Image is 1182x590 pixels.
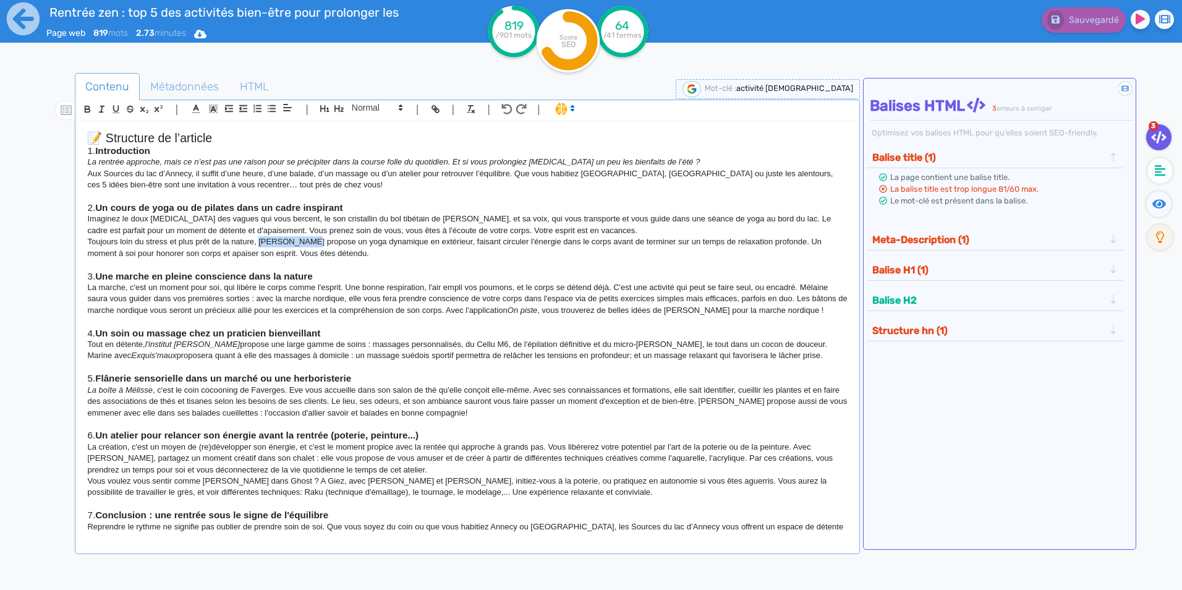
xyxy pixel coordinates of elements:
[136,28,155,38] b: 2.73
[869,290,1108,310] button: Balise H2
[229,73,279,101] a: HTML
[869,260,1121,280] div: Balise H1 (1)
[87,521,847,544] p: Reprendre le rythme ne signifie pas oublier de prendre soin de soi. Que vous soyez du coin ou que...
[736,83,853,93] span: activité [DEMOGRAPHIC_DATA]
[997,105,1052,113] span: erreurs à corriger
[87,430,847,441] h3: 6.
[95,510,328,520] strong: Conclusion : une rentrée sous le signe de l'équilibre
[87,145,847,156] h3: 1.
[87,510,847,521] h3: 7.
[87,282,847,316] p: La marche, c'est un moment pour soi, qui libère le corps comme l'esprit. Une bonne respiration, l...
[46,28,85,38] span: Page web
[95,328,320,338] strong: Un soin ou massage chez un praticien bienveillant
[561,40,576,49] tspan: SEO
[131,351,176,360] em: Exquis'maux
[87,236,847,259] p: Toujours loin du stress et plus prêt de la nature, [PERSON_NAME] propose un yoga dynamique en ext...
[869,229,1121,250] div: Meta-Description (1)
[870,127,1133,139] div: Optimisez vos balises HTML pour qu’elles soient SEO-friendly.
[95,271,313,281] strong: Une marche en pleine conscience dans la nature
[870,97,1133,115] h4: Balises HTML
[603,31,642,40] tspan: /41 termes
[75,73,140,101] a: Contenu
[496,31,532,40] tspan: /901 mots
[869,147,1108,168] button: Balise title (1)
[869,229,1108,250] button: Meta-Description (1)
[75,70,139,103] span: Contenu
[87,339,847,350] p: Tout en détente, propose une large gamme de soins : massages personnalisés, du Cellu M6, de l'épi...
[95,202,342,213] strong: Un cours de yoga ou de pilates dans un cadre inspirant
[890,173,1010,182] span: La page contient une balise title.
[95,145,150,156] strong: Introduction
[95,373,351,383] strong: Flânerie sensorielle dans un marché ou une herboristerie
[537,101,540,118] span: |
[559,33,577,41] tspan: Score
[136,28,186,38] span: minutes
[869,147,1121,168] div: Balise title (1)
[87,476,847,498] p: Vous voulez vous sentir comme [PERSON_NAME] dans Ghost ? A Giez, avec [PERSON_NAME] et [PERSON_NA...
[452,101,455,118] span: |
[416,101,419,118] span: |
[87,385,153,395] em: La boîte à Mélisse
[279,100,296,115] span: Aligment
[87,168,847,191] p: Aux Sources du lac d’Annecy, il suffit d’une heure, d’une balade, d’un massage ou d’un atelier po...
[992,105,997,113] span: 3
[682,81,701,97] img: google-serp-logo.png
[87,373,847,384] h3: 5.
[869,290,1121,310] div: Balise H2
[87,271,847,282] h3: 3.
[487,101,490,118] span: |
[305,101,308,118] span: |
[550,101,579,116] span: I.Assistant
[504,19,524,33] tspan: 819
[1042,7,1126,33] button: Sauvegardé
[175,101,178,118] span: |
[230,70,279,103] span: HTML
[87,131,847,145] h2: 📝 Structure de l’article
[87,350,847,361] p: Marine avec proposera quant à elle des massages à domicile : un massage suédois sportif permettra...
[890,184,1039,194] span: La balise title est trop longue 81/60 max.
[1149,121,1159,131] span: 3
[705,83,736,93] span: Mot-clé :
[869,320,1108,341] button: Structure hn (1)
[869,260,1108,280] button: Balise H1 (1)
[87,213,847,236] p: Imaginez le doux [MEDICAL_DATA] des vagues qui vous bercent, le son cristallin du bol tibétain de...
[869,320,1121,341] div: Structure hn (1)
[87,202,847,213] h3: 2.
[87,328,847,339] h3: 4.
[87,157,700,166] em: La rentrée approche, mais ce n’est pas une raison pour se précipiter dans la course folle du quot...
[890,196,1027,205] span: Le mot-clé est présent dans la balise.
[95,430,419,440] strong: Un atelier pour relancer son énergie avant la rentrée (poterie, peinture...)
[93,28,108,38] b: 819
[87,442,847,476] p: La création, c'est un moyen de (re)développer son énergie, et c'est le moment propice avec la ren...
[508,306,537,315] em: On piste
[145,340,240,349] em: l'institut [PERSON_NAME]
[87,385,847,419] p: , c'est le coin cocooning de Faverges. Eve vous accueille dans son salon de thé qu'elle conçoit e...
[140,70,229,103] span: Métadonnées
[93,28,128,38] span: mots
[616,19,630,33] tspan: 64
[1069,15,1119,25] span: Sauvegardé
[140,73,229,101] a: Métadonnées
[46,2,401,22] input: title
